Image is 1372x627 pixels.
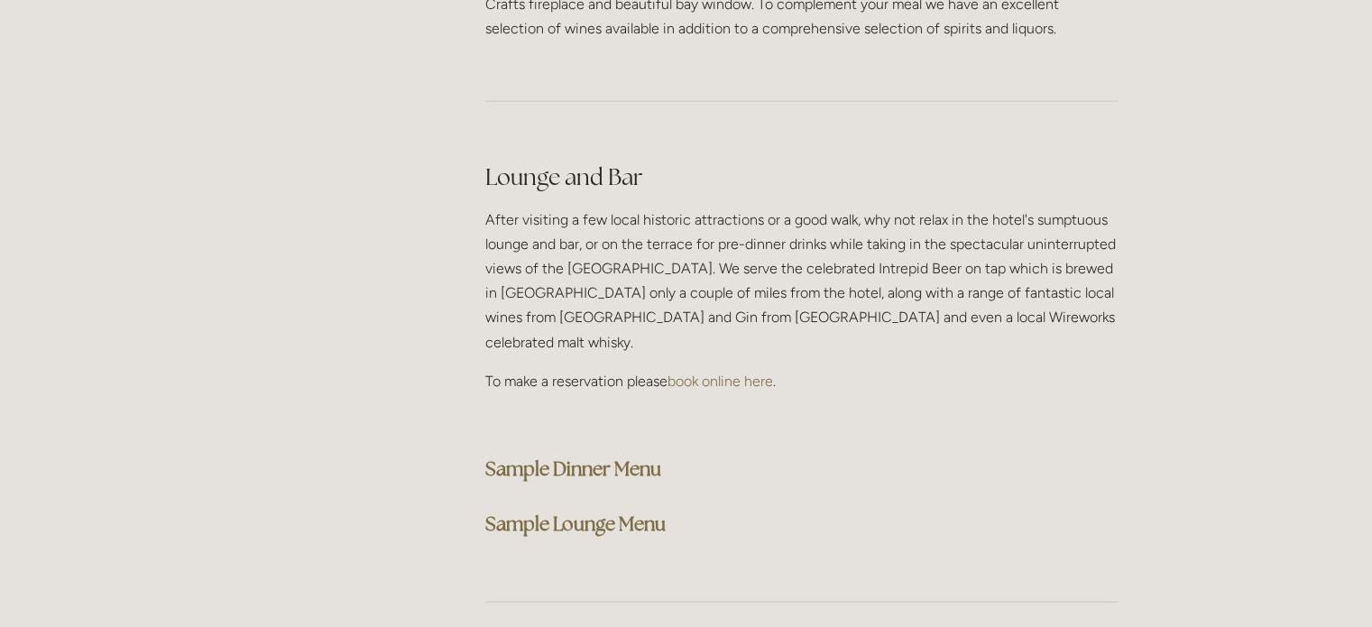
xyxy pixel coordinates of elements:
a: Sample Dinner Menu [485,456,661,481]
a: Sample Lounge Menu [485,512,666,536]
p: To make a reservation please . [485,369,1118,393]
h2: Lounge and Bar [485,161,1118,193]
p: After visiting a few local historic attractions or a good walk, why not relax in the hotel's sump... [485,207,1118,355]
a: book online here [668,373,773,390]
